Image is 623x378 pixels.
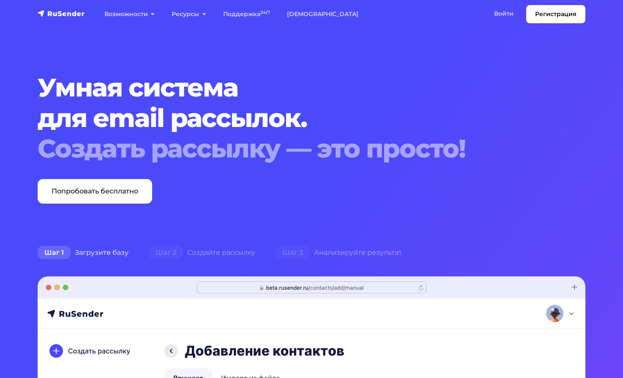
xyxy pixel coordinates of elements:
[486,5,522,22] a: Войти
[526,5,585,23] a: Регистрация
[38,9,85,18] img: RuSender
[265,244,412,261] div: Анализируйте результат
[260,10,270,15] sup: 24/7
[276,246,310,259] span: Шаг 3
[38,72,539,164] h1: Умная система для email рассылок.
[215,6,279,23] a: Поддержка24/7
[139,244,265,261] div: Создайте рассылку
[38,246,71,259] span: Шаг 1
[149,246,183,259] span: Шаг 2
[163,6,214,23] a: Ресурсы
[27,244,139,261] div: Загрузите базу
[279,6,367,23] a: [DEMOGRAPHIC_DATA]
[96,6,163,23] a: Возможности
[38,133,539,164] div: Создать рассылку — это просто!
[38,179,152,204] a: Попробовать бесплатно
